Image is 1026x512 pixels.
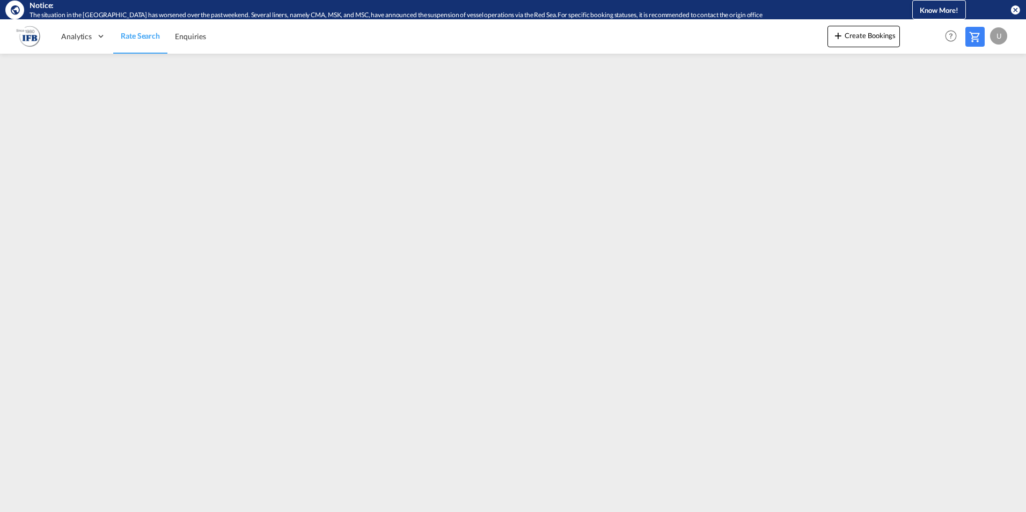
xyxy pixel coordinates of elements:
[1010,4,1021,15] button: icon-close-circle
[54,19,113,54] div: Analytics
[990,27,1007,45] div: U
[16,24,40,48] img: b628ab10256c11eeb52753acbc15d091.png
[942,27,960,45] span: Help
[30,11,868,20] div: The situation in the Red Sea has worsened over the past weekend. Several liners, namely CMA, MSK,...
[61,31,92,42] span: Analytics
[121,31,160,40] span: Rate Search
[167,19,214,54] a: Enquiries
[113,19,167,54] a: Rate Search
[942,27,965,46] div: Help
[827,26,900,47] button: icon-plus 400-fgCreate Bookings
[10,4,20,15] md-icon: icon-earth
[920,6,958,14] span: Know More!
[832,29,845,42] md-icon: icon-plus 400-fg
[175,32,206,41] span: Enquiries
